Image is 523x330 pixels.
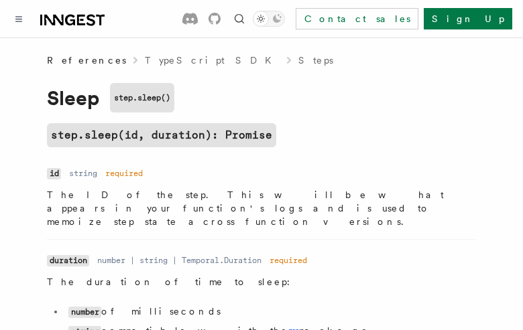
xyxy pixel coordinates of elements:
a: Sign Up [424,8,512,29]
dd: required [105,168,143,179]
a: TypeScript SDK [145,54,280,67]
code: step.sleep() [110,83,174,112]
code: number [68,307,101,318]
a: step.sleep(id, duration): Promise [47,123,276,147]
p: The duration of time to sleep: [47,275,476,288]
dd: number | string | Temporal.Duration [97,255,261,266]
code: duration [47,255,89,266]
span: References [47,54,126,67]
a: Contact sales [296,8,418,29]
dd: required [270,255,307,266]
button: Toggle dark mode [253,11,285,27]
code: id [47,168,61,179]
dd: string [69,168,97,179]
button: Toggle navigation [11,11,27,27]
a: Steps [298,54,333,67]
li: of milliseconds [64,305,476,319]
h1: Sleep [47,83,476,112]
button: Find something... [231,11,247,27]
p: The ID of the step. This will be what appears in your function's logs and is used to memoize step... [47,188,476,228]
